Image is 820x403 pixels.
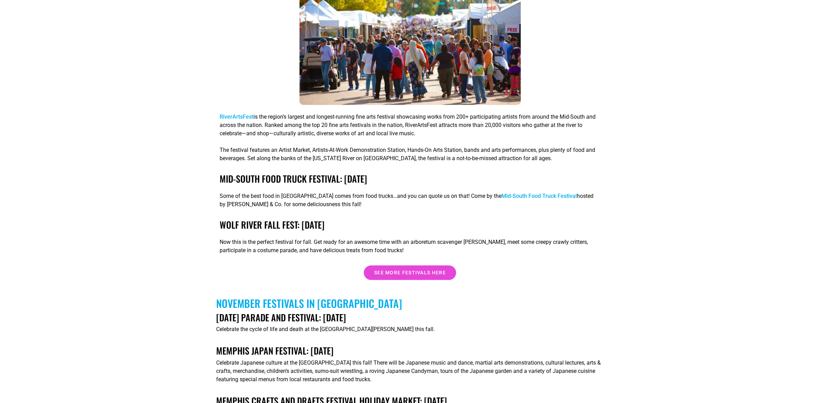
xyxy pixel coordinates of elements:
[220,113,600,138] p: is the region’s largest and longest-running fine arts festival showcasing works from 200+ partici...
[220,238,600,255] p: Now this is the perfect festival for fall. Get ready for an awesome time with an arboretum scaven...
[216,359,604,384] div: Celebrate Japanese culture at the [GEOGRAPHIC_DATA] this fall! There will be Japanese music and d...
[364,265,456,280] a: See more festivals here
[220,172,367,185] a: Mid-South Food Truck Festival: [DATE]
[220,113,254,120] a: RiverArtsFest
[216,325,604,333] div: Celebrate the cycle of life and death at the [GEOGRAPHIC_DATA][PERSON_NAME] this fall.
[220,192,600,209] p: Some of the best food in [GEOGRAPHIC_DATA] comes from food trucks…and you can quote us on that! C...
[502,193,577,199] a: Mid-South Food Truck Festival
[220,218,325,231] a: Wolf River Fall Fest: [DATE]
[220,146,600,163] p: The festival features an Artist Market, Artists-At-Work Demonstration Station, Hands-On Arts Stat...
[374,270,446,275] span: See more festivals here
[216,311,346,324] a: [DATE] Parade and Festival: [DATE]
[216,297,604,310] h2: November festivals in [GEOGRAPHIC_DATA]
[216,344,334,357] a: Memphis Japan Festival: [DATE]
